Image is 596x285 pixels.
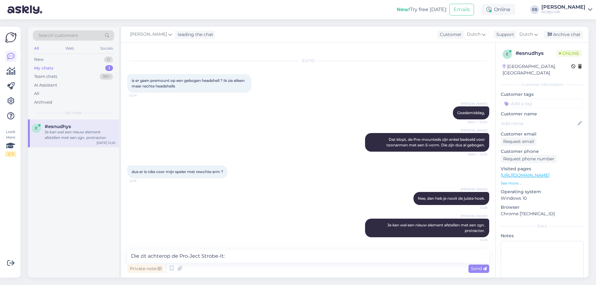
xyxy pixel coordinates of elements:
[501,91,584,98] p: Customer tags
[65,110,82,116] span: My chats
[461,101,487,106] span: [PERSON_NAME]
[464,120,487,124] span: Seen ✓ 12:24
[64,44,75,52] div: Web
[105,65,113,71] div: 1
[461,214,487,218] span: [PERSON_NAME]
[99,44,114,52] div: Socials
[501,189,584,195] p: Operating system
[35,126,38,131] span: e
[127,250,489,263] textarea: Die zit achterop de Pro-Ject Strobe-It:
[5,32,17,43] img: Askly Logo
[464,205,487,210] span: 12:26
[418,196,485,201] span: Nee, dan heb je nooit de juiste hoek.
[387,223,486,233] span: Je kan wel een nieuw element afstellen met een zgn. protractor.
[127,265,164,273] div: Private note
[397,6,447,13] div: Try free [DATE]:
[501,99,584,108] input: Add a tag
[33,44,40,52] div: All
[34,91,39,97] div: All
[464,152,487,157] span: Seen ✓ 12:25
[45,129,115,140] div: Je kan wel een nieuw element afstellen met een zgn. protractor.
[129,179,152,183] span: 12:25
[501,148,584,155] p: Customer phone
[437,31,462,38] div: Customer
[467,31,481,38] span: Dutch
[5,151,16,157] div: 2 / 3
[397,7,410,12] b: New!
[132,169,223,174] span: dus er is niks voor mijn speler met rewchte arm ?
[34,82,57,88] div: AI Assistant
[132,78,246,88] span: is er geen premount op een gebogen headshell ? Ik zie alleen maar rechte headshells
[503,63,571,76] div: [GEOGRAPHIC_DATA], [GEOGRAPHIC_DATA]
[34,56,43,63] div: New
[541,10,585,15] div: HOBO hifi
[501,172,549,178] a: [URL][DOMAIN_NAME]
[457,110,485,115] span: Goedemiddag,
[45,124,71,129] span: #esnudhys
[501,82,584,87] div: Customer information
[506,52,508,56] span: e
[464,238,487,242] span: 12:26
[530,5,539,14] div: EB
[97,140,115,145] div: [DATE] 12:25
[127,58,489,64] div: [DATE]
[449,4,474,16] button: Emails
[129,93,152,98] span: 12:24
[501,223,584,229] div: Extra
[34,65,53,71] div: My chats
[501,120,576,127] input: Add name
[481,4,515,15] div: Online
[494,31,514,38] div: Support
[501,180,584,186] p: See more ...
[34,99,52,105] div: Archived
[34,73,57,80] div: Team chats
[471,266,487,271] span: Send
[557,50,582,57] span: Online
[104,56,113,63] div: 0
[501,195,584,202] p: Windows 10
[501,166,584,172] p: Visited pages
[386,137,486,147] span: Dat klopt, de Pre-mounteds zijn enkel bedoeld voor toonarmen met een S-vorm. Die zijn dus al gebo...
[501,233,584,239] p: Notes
[519,31,533,38] span: Dutch
[461,187,487,192] span: [PERSON_NAME]
[501,137,537,146] div: Request email
[516,50,557,57] div: # esnudhys
[501,111,584,117] p: Customer name
[130,31,167,38] span: [PERSON_NAME]
[544,30,583,39] div: Archive chat
[501,131,584,137] p: Customer email
[38,32,78,39] span: Search customers
[175,31,213,38] div: leading the chat
[100,73,113,80] div: 99+
[541,5,592,15] a: [PERSON_NAME]HOBO hifi
[501,155,557,163] div: Request phone number
[501,204,584,211] p: Browser
[461,128,487,133] span: [PERSON_NAME]
[501,211,584,217] p: Chrome [TECHNICAL_ID]
[541,5,585,10] div: [PERSON_NAME]
[5,129,16,157] div: Look Here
